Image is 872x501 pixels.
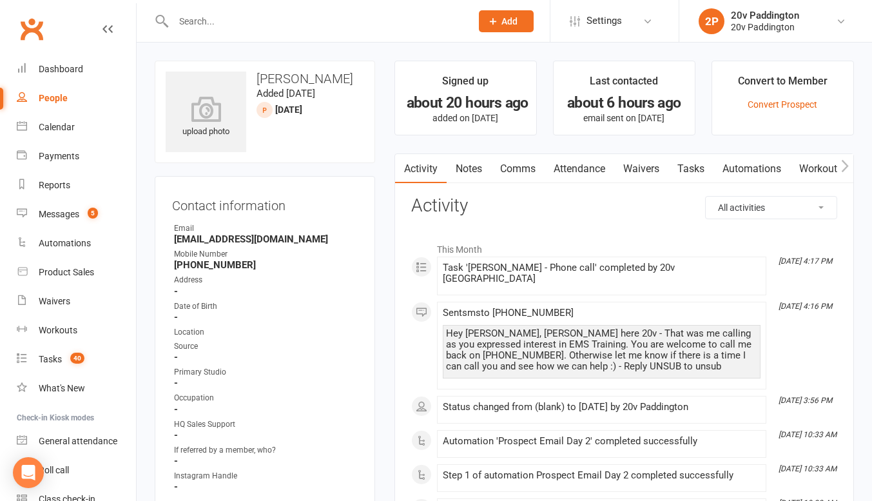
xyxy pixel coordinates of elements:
div: Messages [39,209,79,219]
div: Status changed from (blank) to [DATE] by 20v Paddington [443,402,761,413]
time: Added [DATE] [257,88,315,99]
div: Calendar [39,122,75,132]
span: Sent sms to [PHONE_NUMBER] [443,307,574,319]
a: Product Sales [17,258,136,287]
div: Occupation [174,392,358,404]
div: Convert to Member [738,73,828,96]
h3: Activity [411,196,837,216]
div: General attendance [39,436,117,446]
i: [DATE] 3:56 PM [779,396,832,405]
input: Search... [170,12,462,30]
div: Automations [39,238,91,248]
strong: - [174,311,358,323]
div: Waivers [39,296,70,306]
button: Add [479,10,534,32]
i: [DATE] 10:33 AM [779,430,837,439]
i: [DATE] 10:33 AM [779,464,837,473]
a: Comms [491,154,545,184]
strong: - [174,455,358,467]
a: People [17,84,136,113]
div: Last contacted [590,73,658,96]
strong: - [174,404,358,415]
div: Primary Studio [174,366,358,378]
h3: [PERSON_NAME] [166,72,364,86]
a: Automations [713,154,790,184]
span: Add [501,16,518,26]
a: Automations [17,229,136,258]
a: Messages 5 [17,200,136,229]
span: Settings [586,6,622,35]
div: Address [174,274,358,286]
div: What's New [39,383,85,393]
div: Hey [PERSON_NAME], [PERSON_NAME] here 20v - That was me calling as you expressed interest in EMS ... [446,328,757,372]
a: What's New [17,374,136,403]
div: about 6 hours ago [565,96,683,110]
h3: Contact information [172,193,358,213]
div: Task '[PERSON_NAME] - Phone call' completed by 20v [GEOGRAPHIC_DATA] [443,262,761,284]
strong: - [174,377,358,389]
a: Roll call [17,456,136,485]
div: Reports [39,180,70,190]
div: Location [174,326,358,339]
a: Clubworx [15,13,48,45]
a: Dashboard [17,55,136,84]
a: Tasks 40 [17,345,136,374]
strong: - [174,429,358,441]
strong: - [174,351,358,363]
div: Automation 'Prospect Email Day 2' completed successfully [443,436,761,447]
a: Calendar [17,113,136,142]
a: Tasks [668,154,713,184]
div: Mobile Number [174,248,358,260]
i: [DATE] 4:17 PM [779,257,832,266]
a: Attendance [545,154,614,184]
strong: - [174,481,358,493]
span: 5 [88,208,98,219]
a: Payments [17,142,136,171]
div: upload photo [166,96,246,139]
p: email sent on [DATE] [565,113,683,123]
strong: [EMAIL_ADDRESS][DOMAIN_NAME] [174,233,358,245]
strong: [PHONE_NUMBER] [174,259,358,271]
div: Dashboard [39,64,83,74]
a: Reports [17,171,136,200]
div: Payments [39,151,79,161]
span: 40 [70,353,84,364]
p: added on [DATE] [407,113,525,123]
div: 2P [699,8,724,34]
div: Date of Birth [174,300,358,313]
div: Workouts [39,325,77,335]
a: Waivers [17,287,136,316]
a: Workouts [790,154,851,184]
span: [DATE] [275,104,302,115]
li: This Month [411,236,837,257]
a: Activity [395,154,447,184]
div: HQ Sales Support [174,418,358,431]
a: Waivers [614,154,668,184]
div: Product Sales [39,267,94,277]
a: General attendance kiosk mode [17,427,136,456]
i: [DATE] 4:16 PM [779,302,832,311]
div: Email [174,222,358,235]
div: 20v Paddington [731,21,799,33]
div: Instagram Handle [174,470,358,482]
div: about 20 hours ago [407,96,525,110]
strong: - [174,286,358,297]
div: Open Intercom Messenger [13,457,44,488]
a: Convert Prospect [748,99,817,110]
a: Workouts [17,316,136,345]
div: 20v Paddington [731,10,799,21]
a: Notes [447,154,491,184]
div: If referred by a member, who? [174,444,358,457]
div: Tasks [39,354,62,364]
div: Roll call [39,465,69,475]
div: Step 1 of automation Prospect Email Day 2 completed successfully [443,470,761,481]
div: Source [174,340,358,353]
div: People [39,93,68,103]
div: Signed up [442,73,489,96]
